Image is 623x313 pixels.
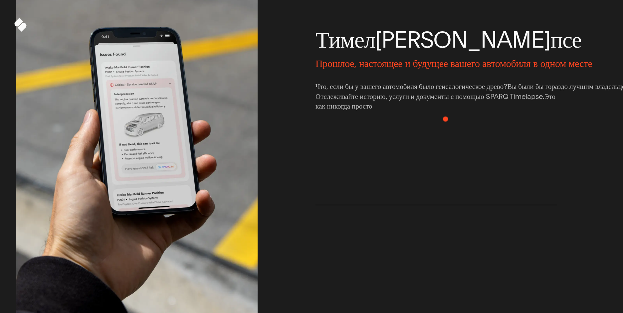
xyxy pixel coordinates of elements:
[354,26,364,53] ya-tr-span: е
[315,82,545,111] span: А что, если бы у вашего автомобиля было генеалогическое древо? Вы были бы гораздо лучшим хозяином...
[572,26,581,53] ya-tr-span: е
[544,92,555,101] ya-tr-span: Это
[315,102,372,110] ya-tr-span: как никогда просто
[562,26,572,53] ya-tr-span: с
[315,92,544,101] ya-tr-span: Отслеживайте историю, услуги и документы с помощью SPARQ Timelapse.
[315,57,592,70] span: Прошлое, настоящее и будущее вашего автомобиля в одном месте
[364,26,375,53] ya-tr-span: л
[340,26,354,53] ya-tr-span: м
[329,26,340,53] ya-tr-span: и
[551,26,562,53] ya-tr-span: п
[315,82,507,91] ya-tr-span: Что, если бы у вашего автомобиля было генеалогическое древо?
[315,28,557,52] span: Временной разрыв
[315,26,329,53] ya-tr-span: Т
[375,26,550,53] ya-tr-span: [PERSON_NAME]
[315,57,557,70] span: Прошлое, настоящее и будущее вашего автомобиля в одном месте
